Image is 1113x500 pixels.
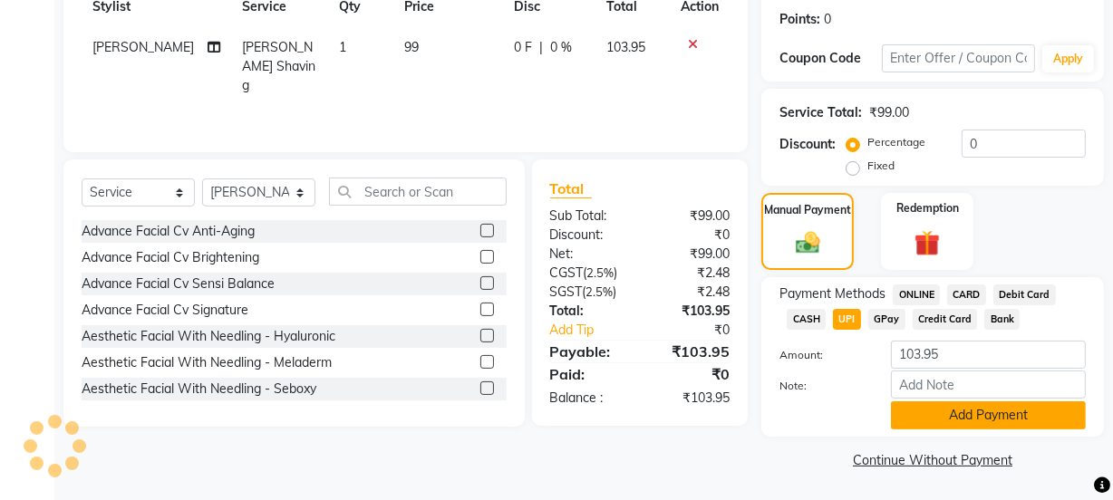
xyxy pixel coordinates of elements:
[640,283,743,302] div: ₹2.48
[640,389,743,408] div: ₹103.95
[537,226,640,245] div: Discount:
[896,200,959,216] label: Redemption
[82,301,248,320] div: Advance Facial Cv Signature
[537,245,640,264] div: Net:
[587,265,615,280] span: 2.5%
[92,39,194,55] span: [PERSON_NAME]
[824,10,831,29] div: 0
[779,284,886,303] span: Payment Methods
[657,321,743,340] div: ₹0
[779,10,820,29] div: Points:
[537,264,640,283] div: ( )
[82,327,335,346] div: Aesthetic Facial With Needling - Hyaluronic
[867,134,925,150] label: Percentage
[242,39,315,93] span: [PERSON_NAME] Shaving
[550,284,583,300] span: SGST
[640,363,743,385] div: ₹0
[882,44,1035,72] input: Enter Offer / Coupon Code
[339,39,346,55] span: 1
[766,347,877,363] label: Amount:
[537,302,640,321] div: Total:
[640,226,743,245] div: ₹0
[765,451,1100,470] a: Continue Without Payment
[789,229,827,257] img: _cash.svg
[606,39,645,55] span: 103.95
[82,248,259,267] div: Advance Facial Cv Brightening
[891,341,1086,369] input: Amount
[779,49,882,68] div: Coupon Code
[539,38,543,57] span: |
[906,227,948,259] img: _gift.svg
[640,245,743,264] div: ₹99.00
[82,380,316,399] div: Aesthetic Facial With Needling - Seboxy
[537,341,640,362] div: Payable:
[779,103,862,122] div: Service Total:
[537,321,657,340] a: Add Tip
[550,264,584,281] span: CGST
[640,302,743,321] div: ₹103.95
[766,378,877,394] label: Note:
[869,103,909,122] div: ₹99.00
[82,222,255,241] div: Advance Facial Cv Anti-Aging
[537,207,640,226] div: Sub Total:
[891,401,1086,429] button: Add Payment
[537,389,640,408] div: Balance :
[993,284,1056,305] span: Debit Card
[947,284,986,305] span: CARD
[913,309,978,330] span: Credit Card
[868,309,905,330] span: GPay
[550,179,592,198] span: Total
[787,309,826,330] span: CASH
[867,158,895,174] label: Fixed
[82,274,275,293] div: Advance Facial Cv Sensi Balance
[984,309,1020,330] span: Bank
[640,341,743,362] div: ₹103.95
[640,207,743,226] div: ₹99.00
[1042,45,1094,72] button: Apply
[779,135,836,154] div: Discount:
[586,284,614,299] span: 2.5%
[514,38,532,57] span: 0 F
[537,363,640,385] div: Paid:
[640,264,743,283] div: ₹2.48
[891,370,1086,399] input: Add Note
[833,309,861,330] span: UPI
[82,353,332,372] div: Aesthetic Facial With Needling - Meladerm
[764,202,851,218] label: Manual Payment
[537,283,640,302] div: ( )
[329,178,507,206] input: Search or Scan
[893,284,940,305] span: ONLINE
[550,38,572,57] span: 0 %
[404,39,419,55] span: 99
